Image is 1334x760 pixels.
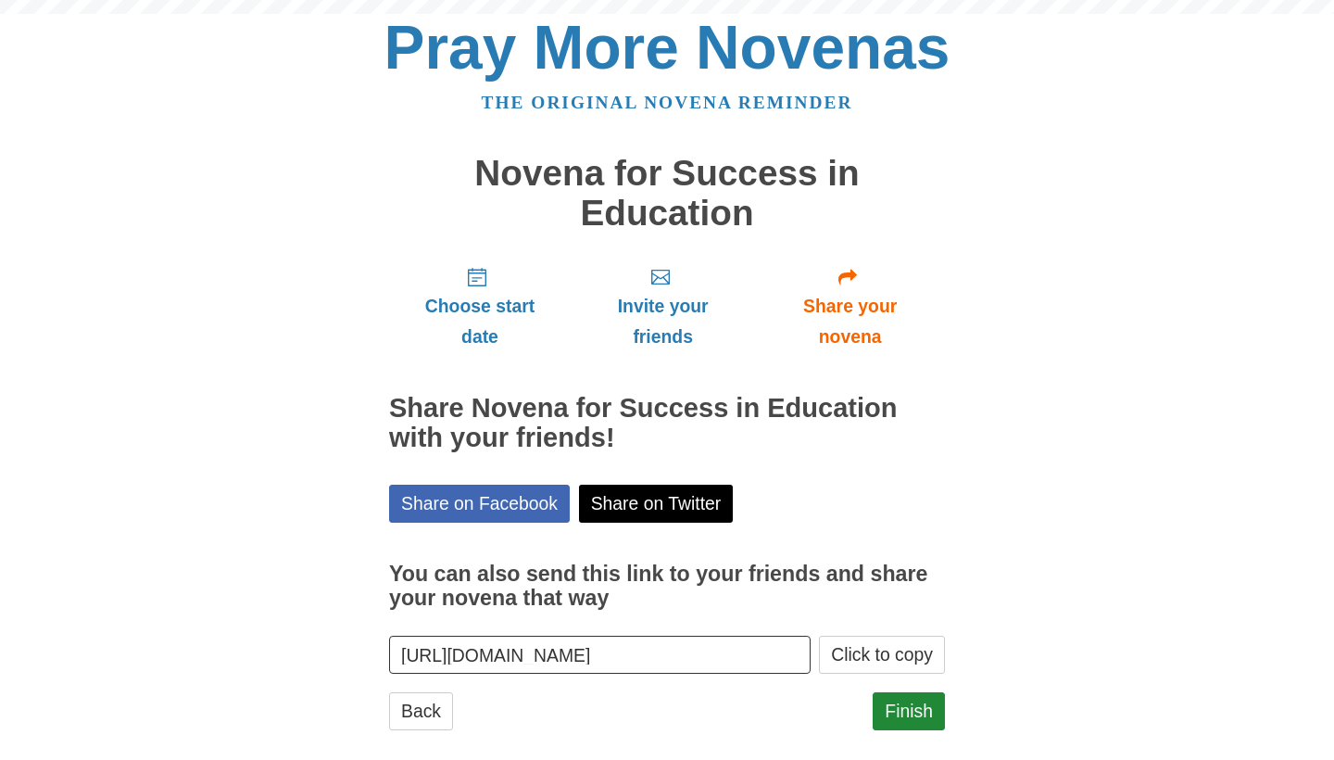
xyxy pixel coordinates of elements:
[571,251,755,361] a: Invite your friends
[774,291,926,352] span: Share your novena
[389,692,453,730] a: Back
[482,93,853,112] a: The original novena reminder
[389,563,945,610] h3: You can also send this link to your friends and share your novena that way
[389,394,945,453] h2: Share Novena for Success in Education with your friends!
[389,485,570,523] a: Share on Facebook
[873,692,945,730] a: Finish
[389,154,945,233] h1: Novena for Success in Education
[579,485,734,523] a: Share on Twitter
[384,13,950,82] a: Pray More Novenas
[819,636,945,674] button: Click to copy
[408,291,552,352] span: Choose start date
[755,251,945,361] a: Share your novena
[389,251,571,361] a: Choose start date
[589,291,736,352] span: Invite your friends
